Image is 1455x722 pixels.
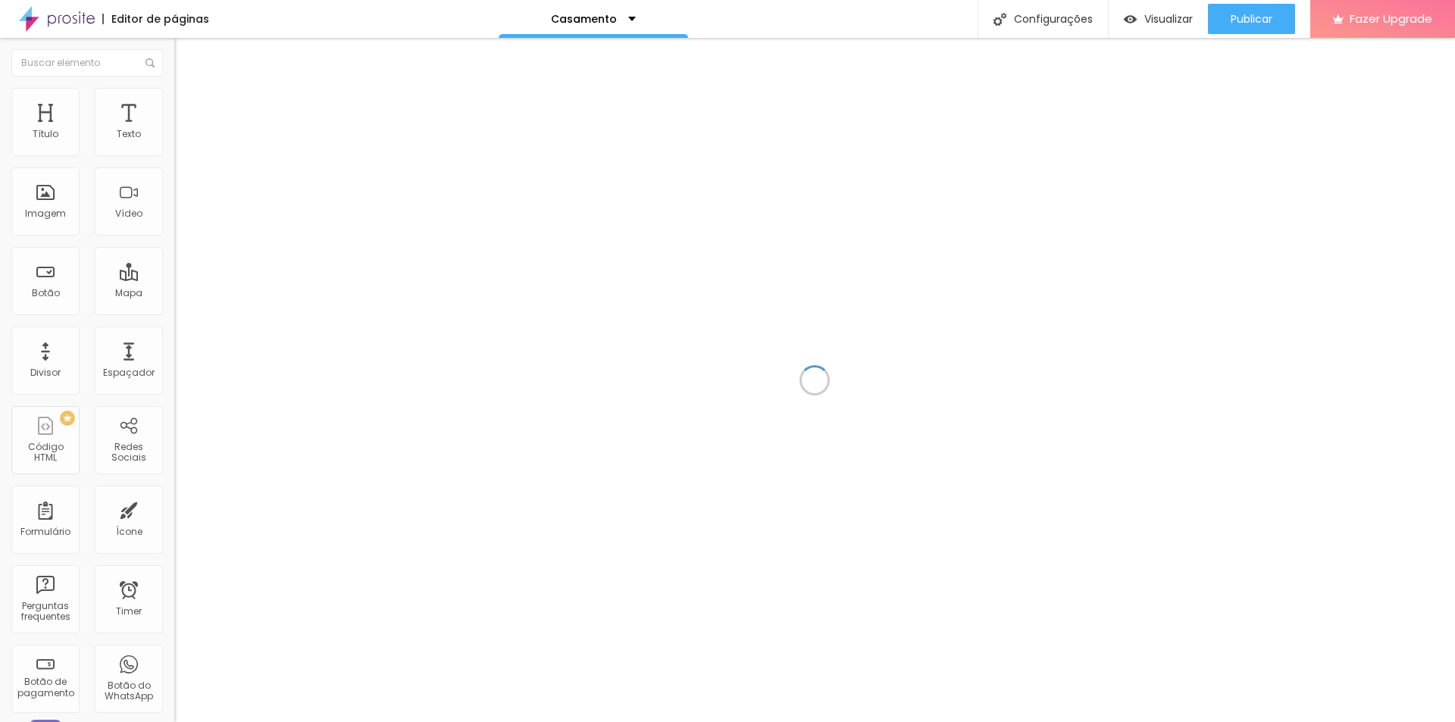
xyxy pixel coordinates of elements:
[115,208,142,219] div: Vídeo
[32,288,60,298] div: Botão
[11,49,163,77] input: Buscar elemento
[1124,13,1137,26] img: view-1.svg
[20,527,70,537] div: Formulário
[116,606,142,617] div: Timer
[115,288,142,298] div: Mapa
[102,14,209,24] div: Editor de páginas
[551,14,617,24] p: Casamento
[145,58,155,67] img: Icone
[15,601,75,623] div: Perguntas frequentes
[25,208,66,219] div: Imagem
[1109,4,1208,34] button: Visualizar
[30,367,61,378] div: Divisor
[15,677,75,699] div: Botão de pagamento
[1231,13,1272,25] span: Publicar
[99,442,158,464] div: Redes Sociais
[1144,13,1193,25] span: Visualizar
[1208,4,1295,34] button: Publicar
[15,442,75,464] div: Código HTML
[1350,12,1432,25] span: Fazer Upgrade
[103,367,155,378] div: Espaçador
[117,129,141,139] div: Texto
[993,13,1006,26] img: Icone
[116,527,142,537] div: Ícone
[99,680,158,702] div: Botão do WhatsApp
[33,129,58,139] div: Título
